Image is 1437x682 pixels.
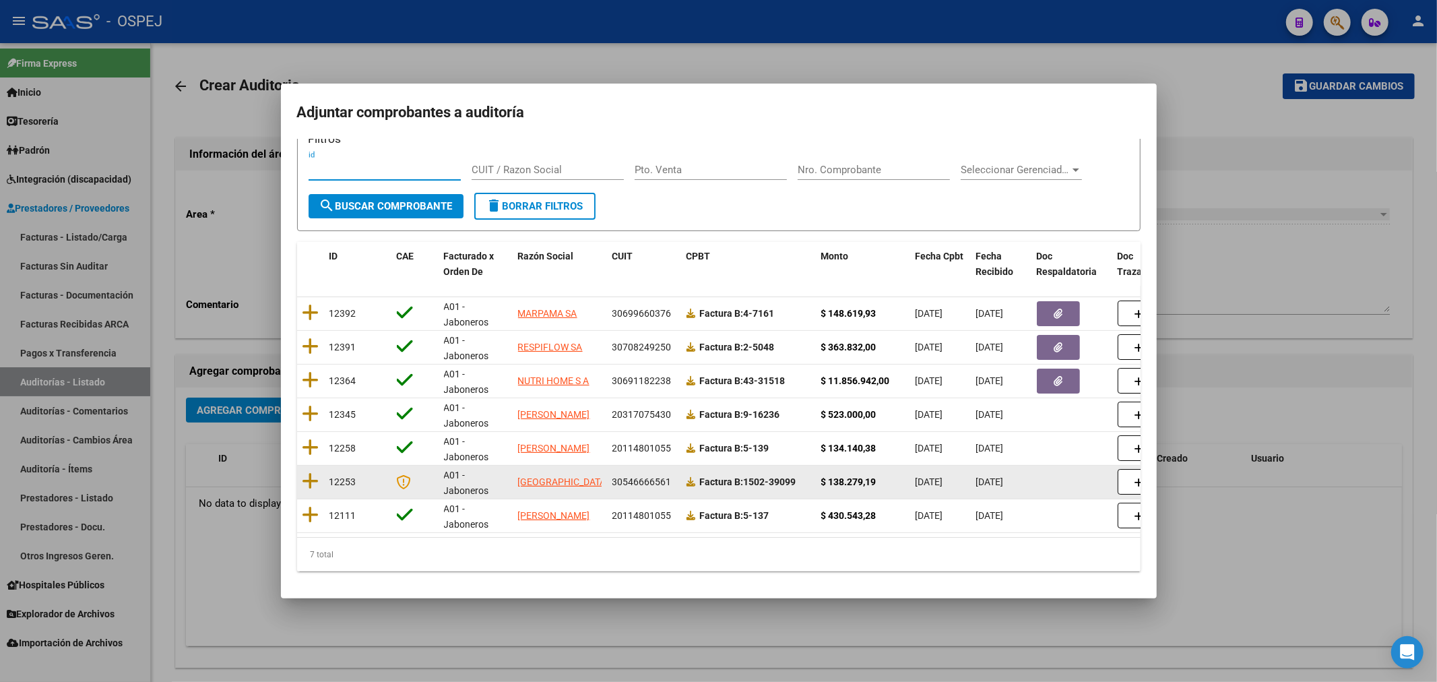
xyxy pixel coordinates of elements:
[319,200,453,212] span: Buscar Comprobante
[518,443,590,454] span: [PERSON_NAME]
[612,443,672,454] span: 20114801055
[976,476,1004,487] span: [DATE]
[821,308,876,319] strong: $ 148.619,93
[324,242,391,286] datatable-header-cell: ID
[486,200,583,212] span: Borrar Filtros
[976,251,1014,277] span: Fecha Recibido
[309,130,1129,148] h3: Filtros
[518,308,577,319] span: MARPAMA SA
[700,510,744,521] span: Factura B:
[976,308,1004,319] span: [DATE]
[518,251,574,261] span: Razón Social
[444,470,489,496] span: A01 - Jaboneros
[329,251,338,261] span: ID
[518,342,583,352] span: RESPIFLOW SA
[821,342,876,352] strong: $ 363.832,00
[329,510,356,521] span: 12111
[444,301,489,328] span: A01 - Jaboneros
[444,436,489,462] span: A01 - Jaboneros
[961,164,1070,176] span: Seleccionar Gerenciador
[329,308,356,319] span: 12392
[518,510,590,521] span: [PERSON_NAME]
[518,375,589,386] span: NUTRI HOME S A
[821,375,890,386] strong: $ 11.856.942,00
[916,342,943,352] span: [DATE]
[700,409,744,420] span: Factura B:
[518,476,609,487] span: [GEOGRAPHIC_DATA]
[700,443,744,454] span: Factura B:
[976,342,1004,352] span: [DATE]
[486,197,503,214] mat-icon: delete
[309,194,464,218] button: Buscar Comprobante
[700,476,744,487] span: Factura B:
[816,242,910,286] datatable-header-cell: Monto
[397,251,414,261] span: CAE
[700,308,744,319] span: Factura B:
[319,197,336,214] mat-icon: search
[612,375,672,386] span: 30691182238
[976,443,1004,454] span: [DATE]
[821,251,849,261] span: Monto
[976,375,1004,386] span: [DATE]
[700,342,775,352] strong: 2-5048
[612,409,672,420] span: 20317075430
[916,510,943,521] span: [DATE]
[391,242,439,286] datatable-header-cell: CAE
[821,510,876,521] strong: $ 430.543,28
[686,251,711,261] span: CPBT
[916,476,943,487] span: [DATE]
[700,375,786,386] strong: 43-31518
[474,193,596,220] button: Borrar Filtros
[916,409,943,420] span: [DATE]
[976,510,1004,521] span: [DATE]
[821,409,876,420] strong: $ 523.000,00
[513,242,607,286] datatable-header-cell: Razón Social
[976,409,1004,420] span: [DATE]
[1112,242,1193,286] datatable-header-cell: Doc Trazabilidad
[1031,242,1112,286] datatable-header-cell: Doc Respaldatoria
[681,242,816,286] datatable-header-cell: CPBT
[612,308,672,319] span: 30699660376
[612,476,672,487] span: 30546666561
[916,375,943,386] span: [DATE]
[444,369,489,395] span: A01 - Jaboneros
[444,251,494,277] span: Facturado x Orden De
[1118,251,1172,277] span: Doc Trazabilidad
[329,375,356,386] span: 12364
[700,443,769,454] strong: 5-139
[329,443,356,454] span: 12258
[700,476,796,487] strong: 1502-39099
[329,409,356,420] span: 12345
[821,476,876,487] strong: $ 138.279,19
[297,538,1141,571] div: 7 total
[612,510,672,521] span: 20114801055
[439,242,513,286] datatable-header-cell: Facturado x Orden De
[910,242,971,286] datatable-header-cell: Fecha Cpbt
[444,503,489,530] span: A01 - Jaboneros
[612,251,633,261] span: CUIT
[700,375,744,386] span: Factura B:
[821,443,876,454] strong: $ 134.140,38
[329,342,356,352] span: 12391
[916,251,964,261] span: Fecha Cpbt
[607,242,681,286] datatable-header-cell: CUIT
[700,342,744,352] span: Factura B:
[1391,636,1424,669] div: Open Intercom Messenger
[971,242,1031,286] datatable-header-cell: Fecha Recibido
[518,409,590,420] span: [PERSON_NAME]
[916,443,943,454] span: [DATE]
[612,342,672,352] span: 30708249250
[700,308,775,319] strong: 4-7161
[916,308,943,319] span: [DATE]
[444,402,489,429] span: A01 - Jaboneros
[297,100,1141,125] h2: Adjuntar comprobantes a auditoría
[1037,251,1097,277] span: Doc Respaldatoria
[700,510,769,521] strong: 5-137
[329,476,356,487] span: 12253
[444,335,489,361] span: A01 - Jaboneros
[700,409,780,420] strong: 9-16236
